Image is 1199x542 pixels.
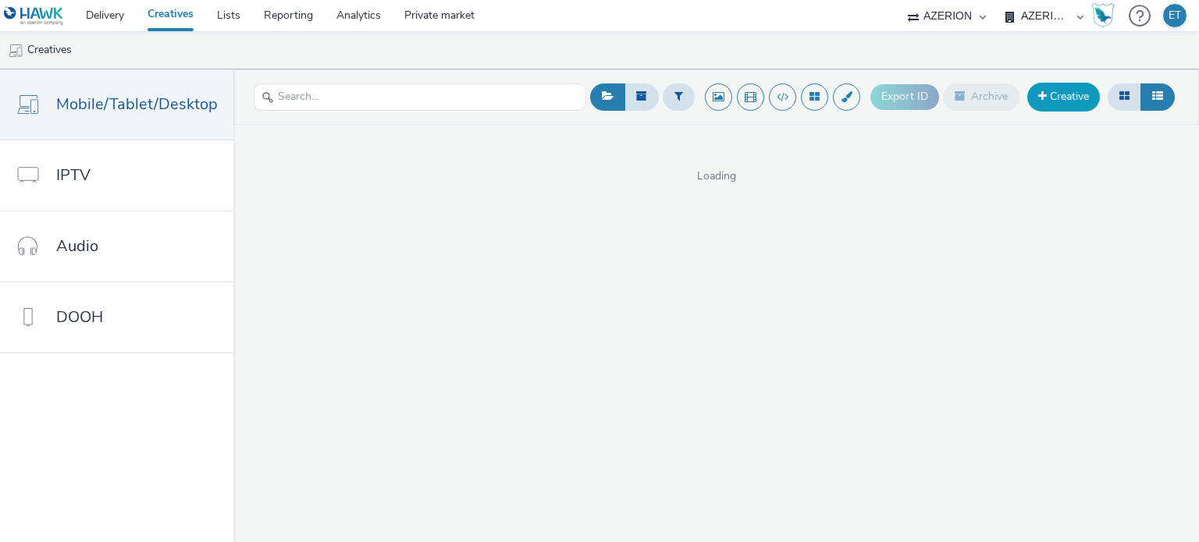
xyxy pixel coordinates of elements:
button: Export ID [870,84,939,109]
input: Search... [254,83,586,111]
span: Loading [233,168,1199,184]
span: IPTV [56,164,91,186]
button: Grid [1108,83,1141,110]
button: Table [1140,83,1175,110]
img: mobile [8,43,23,58]
a: Creative [1027,83,1100,111]
img: undefined Logo [4,6,64,26]
div: ET [1169,4,1181,27]
span: DOOH [56,306,103,328]
a: Hawk Academy [1091,3,1121,28]
span: Audio [56,235,98,257]
img: Hawk Academy [1091,3,1115,28]
span: Mobile/Tablet/Desktop [56,93,218,115]
button: Archive [943,83,1019,110]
